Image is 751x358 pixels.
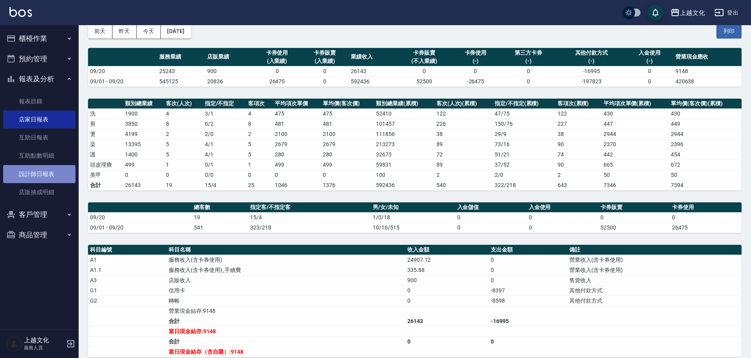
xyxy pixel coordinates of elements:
a: 互助日報表 [3,129,75,147]
td: 5 [164,139,203,149]
td: 2 [164,129,203,139]
div: 上越文化 [680,8,705,18]
td: 2679 [321,139,374,149]
button: 客戶管理 [3,204,75,225]
td: 轉帳 [167,296,405,306]
a: 設計師日報表 [3,165,75,183]
td: 25243 [157,66,205,76]
td: 51 / 21 [493,149,556,160]
td: 447 [602,119,669,129]
th: 支出金額 [489,245,567,255]
td: 1/0/18 [371,212,455,222]
div: 第三方卡券 [501,49,555,57]
td: 323/218 [248,222,371,233]
td: 540 [434,180,493,190]
div: 卡券販賣 [303,49,347,57]
td: 0 [489,265,567,275]
td: 護 [88,149,123,160]
td: 0 [321,170,374,180]
td: 541 [192,222,248,233]
button: 前天 [88,24,112,39]
th: 總客數 [192,202,248,213]
td: 0 [405,296,489,306]
td: 26475 [253,76,301,86]
table: a dense table [88,99,742,191]
td: 4 [246,108,273,119]
td: 當日現金結存（含自購）:9148 [167,347,405,357]
td: 7394 [669,180,742,190]
a: 店家日報表 [3,110,75,129]
td: 335.88 [405,265,489,275]
button: 上越文化 [667,5,708,21]
th: 平均項次單價(累積) [602,99,669,109]
td: 592436 [349,76,397,86]
td: 0 [164,170,203,180]
td: -16995 [558,66,626,76]
td: 0 / 0 [203,170,247,180]
td: 449 [669,119,742,129]
td: 280 [321,149,374,160]
td: 89 [434,160,493,170]
td: 4 / 1 [203,149,247,160]
td: 0 [397,66,452,76]
td: 150 / 76 [493,119,556,129]
td: 900 [405,275,489,285]
td: 2679 [273,139,321,149]
td: 售貨收入 [567,275,742,285]
td: 0 [489,255,567,265]
th: 入金儲值 [455,202,527,213]
table: a dense table [88,245,742,357]
button: 報表及分析 [3,69,75,89]
td: 24907.12 [405,255,489,265]
td: 545125 [157,76,205,86]
td: 7346 [602,180,669,190]
td: 2370 [602,139,669,149]
td: 0 [246,170,273,180]
td: 2100 [273,129,321,139]
td: 481 [273,119,321,129]
td: 111856 [374,129,434,139]
td: A1 [88,255,167,265]
th: 備註 [567,245,742,255]
td: 當日現金結存:9148 [167,326,405,336]
td: 430 [669,108,742,119]
td: 0 [455,222,527,233]
th: 營業現金應收 [674,48,742,66]
button: save [648,5,663,20]
td: 1376 [321,180,374,190]
th: 男/女/未知 [371,202,455,213]
td: 20836 [205,76,253,86]
td: 52500 [397,76,452,86]
td: 5 [246,139,273,149]
p: 服務人員 [24,344,64,351]
td: 3 / 1 [203,108,247,119]
td: 8 [164,119,203,129]
td: 52500 [598,222,670,233]
td: 染 [88,139,123,149]
img: Logo [9,7,32,17]
td: 0 [489,275,567,285]
td: -16995 [489,316,567,326]
td: 1 [164,160,203,170]
td: 13395 [123,139,164,149]
td: 信用卡 [167,285,405,296]
td: 122 [556,108,602,119]
td: 09/01 - 09/20 [88,76,157,86]
td: 475 [273,108,321,119]
button: 商品管理 [3,225,75,245]
td: 50 [602,170,669,180]
td: 592436 [374,180,434,190]
td: 營業收入(含卡券使用) [567,255,742,265]
td: 19 [164,180,203,190]
td: 4 [164,108,203,119]
th: 入金使用 [527,202,598,213]
td: 0 [123,170,164,180]
th: 卡券販賣 [598,202,670,213]
img: Person [6,336,22,352]
td: 672 [669,160,742,170]
td: 213273 [374,139,434,149]
td: 0 / 1 [203,160,247,170]
table: a dense table [88,202,742,233]
div: 卡券使用 [454,49,498,57]
td: 0 [301,76,349,86]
